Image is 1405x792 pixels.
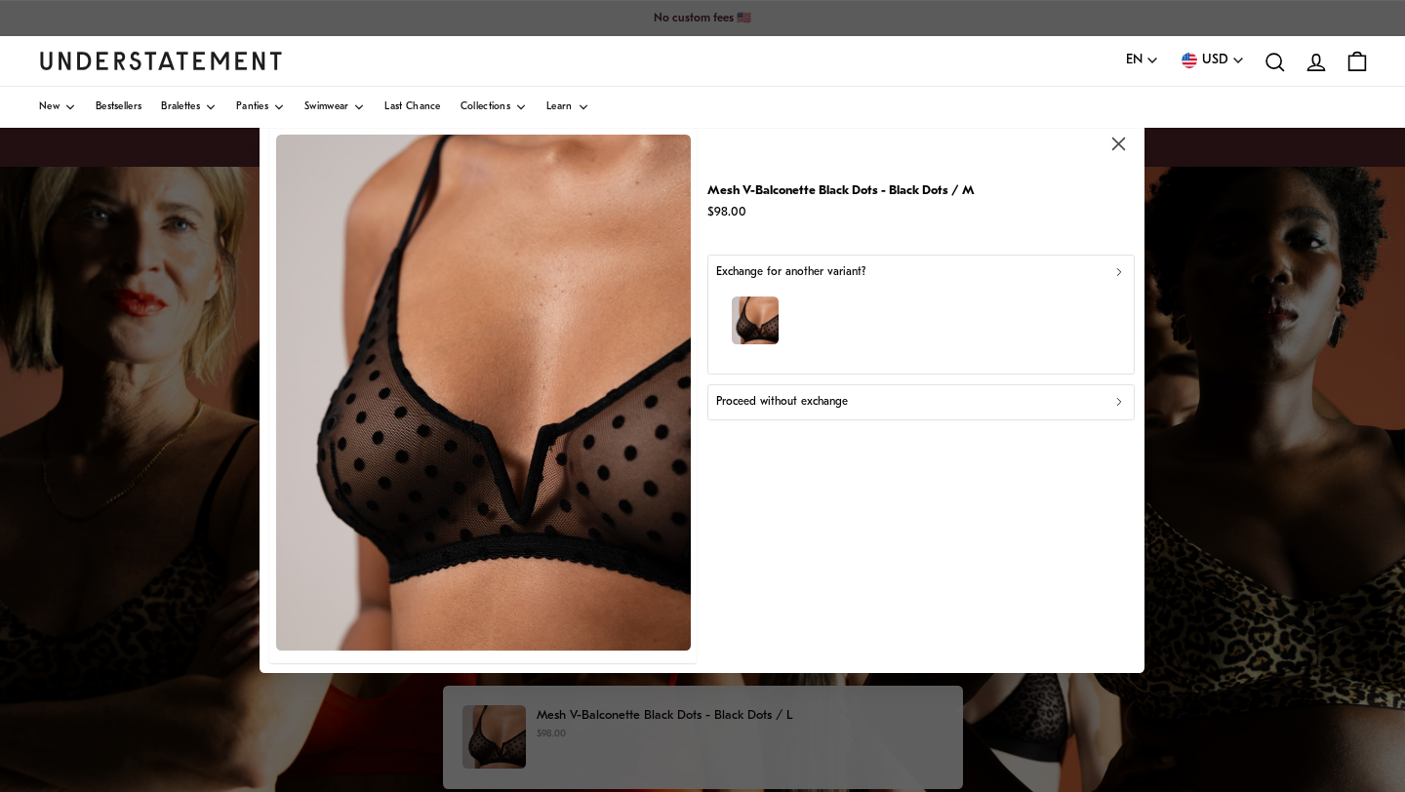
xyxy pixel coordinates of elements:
button: Proceed without exchange [707,385,1135,420]
a: Panties [236,87,285,128]
a: Swimwear [304,87,365,128]
span: USD [1202,50,1228,71]
p: Proceed without exchange [716,394,848,413]
img: MeshV-BalconetteBlackDotsDOTS-BRA-0287.jpg [276,135,691,651]
button: USD [1179,50,1245,71]
a: New [39,87,76,128]
a: Last Chance [384,87,440,128]
a: Collections [461,87,527,128]
p: $98.00 [707,202,975,222]
a: Understatement Homepage [39,52,283,69]
span: Last Chance [384,102,440,112]
span: Swimwear [304,102,348,112]
p: Exchange for another variant? [716,263,865,282]
span: Bralettes [161,102,200,112]
a: Bestsellers [96,87,141,128]
a: Learn [546,87,589,128]
img: model-name=Luna|model-size=M [732,297,780,345]
span: New [39,102,60,112]
button: Exchange for another variant?model-name=Luna|model-size=M [707,255,1135,375]
span: Collections [461,102,510,112]
span: Learn [546,102,573,112]
p: Mesh V-Balconette Black Dots - Black Dots / M [707,180,975,201]
span: Bestsellers [96,102,141,112]
button: EN [1126,50,1159,71]
span: EN [1126,50,1143,71]
span: Panties [236,102,268,112]
a: Bralettes [161,87,217,128]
